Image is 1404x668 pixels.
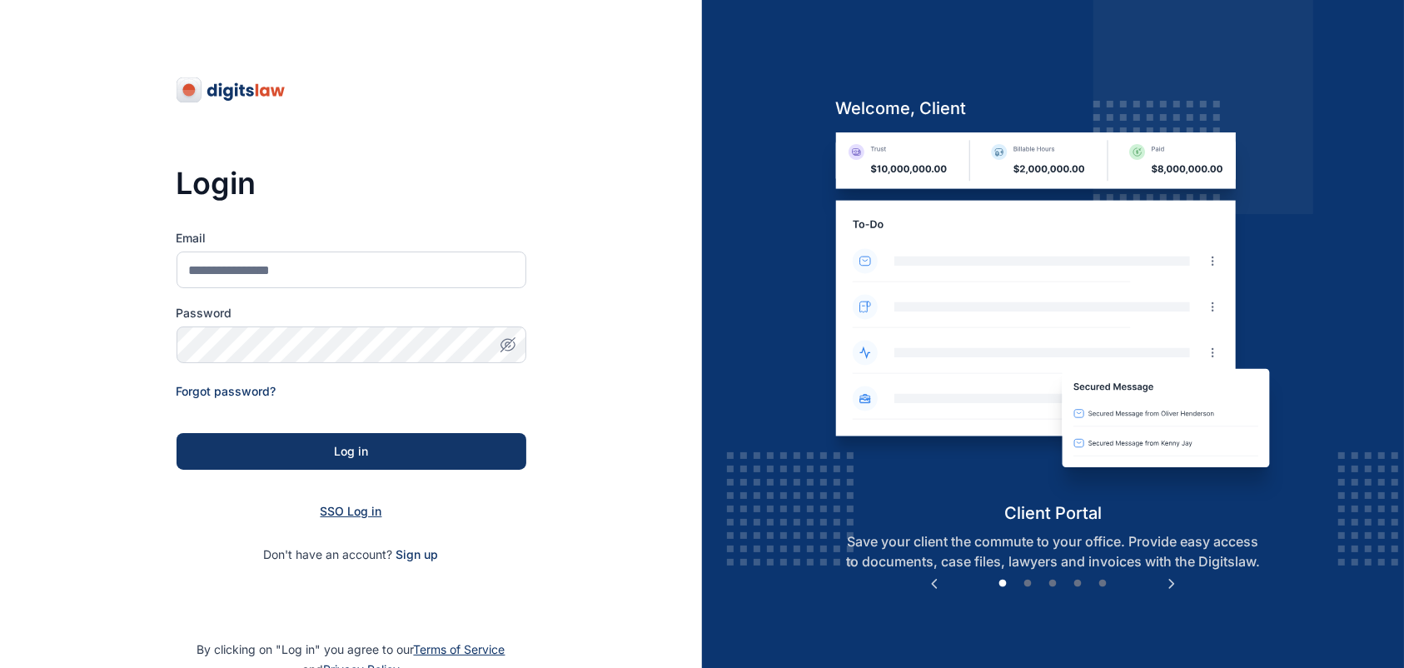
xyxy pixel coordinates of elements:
img: digitslaw-logo [177,77,286,103]
p: Save your client the commute to your office. Provide easy access to documents, case files, lawyer... [822,531,1284,571]
h5: client portal [822,501,1284,525]
label: Email [177,230,526,247]
p: Don't have an account? [177,546,526,563]
label: Password [177,305,526,322]
button: 3 [1045,576,1062,592]
span: Sign up [396,546,439,563]
button: 1 [995,576,1012,592]
button: Next [1163,576,1180,592]
a: Forgot password? [177,384,276,398]
button: Log in [177,433,526,470]
button: 5 [1095,576,1112,592]
h5: welcome, client [822,97,1284,120]
button: 2 [1020,576,1037,592]
div: Log in [203,443,500,460]
button: 4 [1070,576,1087,592]
a: Terms of Service [414,642,505,656]
h3: Login [177,167,526,200]
a: Sign up [396,547,439,561]
img: client-portal [822,132,1284,501]
button: Previous [926,576,943,592]
a: SSO Log in [321,504,382,518]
